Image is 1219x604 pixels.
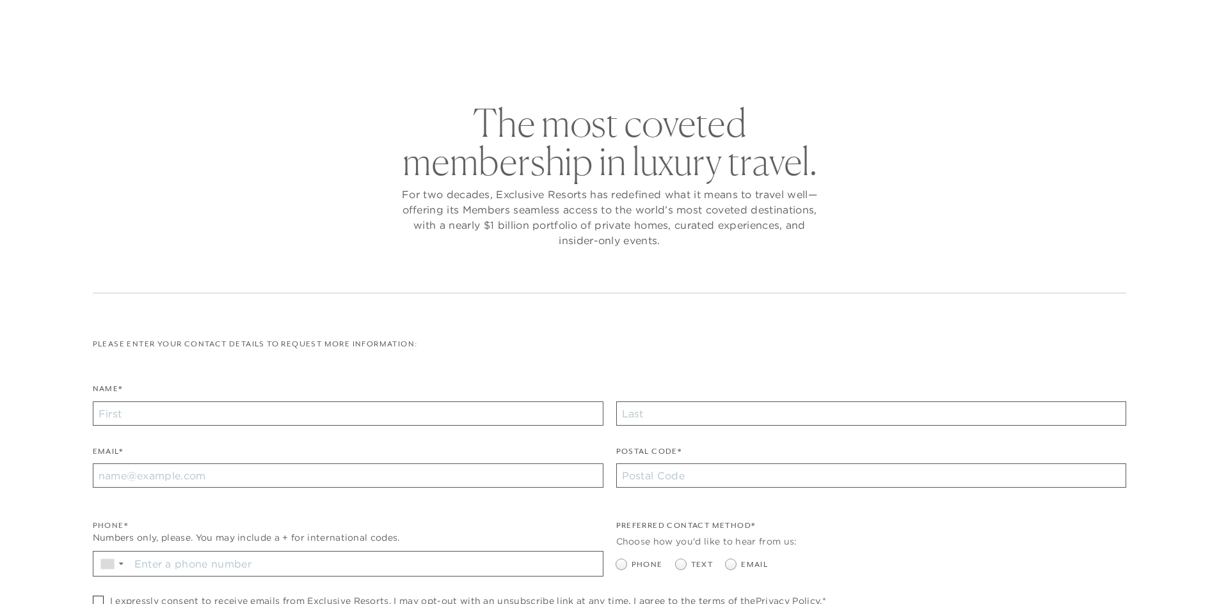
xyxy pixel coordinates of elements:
label: Postal Code* [616,445,682,464]
div: Numbers only, please. You may include a + for international codes. [93,531,603,545]
a: Get Started [51,14,107,26]
span: Email [741,559,768,571]
a: Member Login [1071,14,1135,26]
input: Enter a phone number [130,552,603,576]
span: Text [691,559,713,571]
span: Phone [632,559,663,571]
legend: Preferred Contact Method* [616,520,756,538]
label: Name* [93,383,123,401]
input: First [93,401,603,426]
div: Choose how you'd like to hear from us: [616,535,1127,548]
span: ▼ [117,560,125,568]
a: Community [678,41,756,78]
h2: The most coveted membership in luxury travel. [399,104,821,180]
input: Postal Code [616,463,1127,488]
a: The Collection [463,41,561,78]
input: Last [616,401,1127,426]
a: Membership [580,41,659,78]
p: Please enter your contact details to request more information: [93,338,1127,350]
label: Email* [93,445,123,464]
div: Phone* [93,520,603,532]
p: For two decades, Exclusive Resorts has redefined what it means to travel well—offering its Member... [399,187,821,248]
input: name@example.com [93,463,603,488]
div: Country Code Selector [93,552,130,576]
